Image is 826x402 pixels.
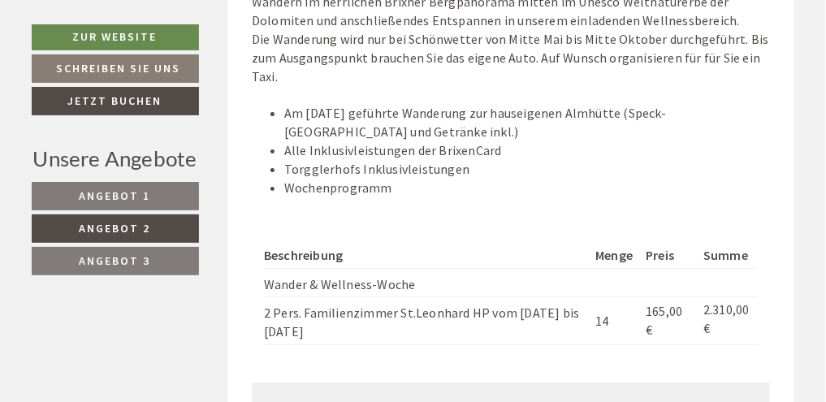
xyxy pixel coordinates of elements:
[32,54,199,83] a: Schreiben Sie uns
[80,221,151,236] span: Angebot 2
[80,253,151,268] span: Angebot 3
[229,13,288,41] div: [DATE]
[25,48,257,61] div: [GEOGRAPHIC_DATA]
[697,297,757,345] td: 2.310,00 €
[264,268,589,297] td: Wander & Wellness-Woche
[264,297,589,345] td: 2 Pers. Familienzimmer St.Leonhard HP vom [DATE] bis [DATE]
[697,243,757,268] th: Summe
[646,303,682,338] span: 165,00 €
[589,297,639,345] td: 14
[639,243,697,268] th: Preis
[80,188,151,203] span: Angebot 1
[284,160,770,179] li: Torgglerhofs Inklusivleistungen
[284,179,770,197] li: Wochenprogramm
[32,87,199,115] a: Jetzt buchen
[284,104,770,141] li: Am [DATE] geführte Wanderung zur hauseigenen Almhütte (Speck-[GEOGRAPHIC_DATA] und Getränke inkl.)
[284,141,770,160] li: Alle Inklusivleistungen der BrixenCard
[589,243,639,268] th: Menge
[13,45,266,94] div: Guten Tag, wie können wir Ihnen helfen?
[25,80,257,91] small: 09:24
[264,243,589,268] th: Beschreibung
[32,144,199,174] div: Unsere Angebote
[32,24,199,50] a: Zur Website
